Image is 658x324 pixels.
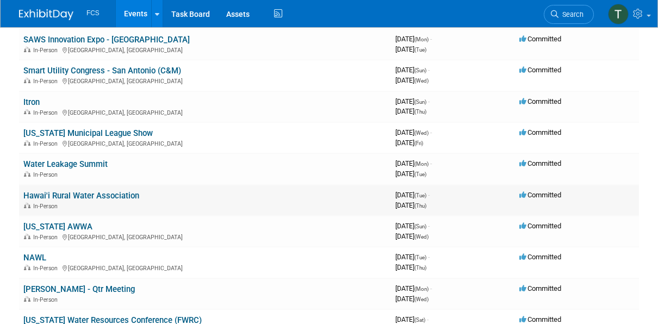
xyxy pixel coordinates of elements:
[519,191,561,199] span: Committed
[23,222,92,232] a: [US_STATE] AWWA
[414,130,429,136] span: (Wed)
[395,295,429,303] span: [DATE]
[23,263,387,272] div: [GEOGRAPHIC_DATA], [GEOGRAPHIC_DATA]
[544,5,594,24] a: Search
[24,296,30,302] img: In-Person Event
[23,76,387,85] div: [GEOGRAPHIC_DATA], [GEOGRAPHIC_DATA]
[24,234,30,239] img: In-Person Event
[33,109,61,116] span: In-Person
[414,317,425,323] span: (Sat)
[395,253,430,261] span: [DATE]
[23,284,135,294] a: [PERSON_NAME] - Qtr Meeting
[428,97,430,105] span: -
[519,97,561,105] span: Committed
[414,171,426,177] span: (Tue)
[428,191,430,199] span: -
[24,140,30,146] img: In-Person Event
[414,99,426,105] span: (Sun)
[24,171,30,177] img: In-Person Event
[519,284,561,292] span: Committed
[395,284,432,292] span: [DATE]
[395,263,426,271] span: [DATE]
[23,159,108,169] a: Water Leakage Summit
[519,222,561,230] span: Committed
[395,222,430,230] span: [DATE]
[33,296,61,303] span: In-Person
[414,47,426,53] span: (Tue)
[558,10,583,18] span: Search
[395,45,426,53] span: [DATE]
[519,159,561,167] span: Committed
[24,265,30,270] img: In-Person Event
[23,128,153,138] a: [US_STATE] Municipal League Show
[427,315,429,323] span: -
[519,253,561,261] span: Committed
[23,139,387,147] div: [GEOGRAPHIC_DATA], [GEOGRAPHIC_DATA]
[33,265,61,272] span: In-Person
[414,254,426,260] span: (Tue)
[23,35,190,45] a: SAWS Innovation Expo - [GEOGRAPHIC_DATA]
[395,170,426,178] span: [DATE]
[519,315,561,323] span: Committed
[24,203,30,208] img: In-Person Event
[414,36,429,42] span: (Mon)
[395,315,429,323] span: [DATE]
[33,140,61,147] span: In-Person
[428,66,430,74] span: -
[414,140,423,146] span: (Fri)
[428,253,430,261] span: -
[395,128,432,136] span: [DATE]
[414,192,426,198] span: (Tue)
[33,234,61,241] span: In-Person
[395,232,429,240] span: [DATE]
[395,97,430,105] span: [DATE]
[414,161,429,167] span: (Mon)
[414,234,429,240] span: (Wed)
[608,4,629,24] img: Tommy Raye
[23,191,139,201] a: Hawai'i Rural Water Association
[414,223,426,229] span: (Sun)
[19,9,73,20] img: ExhibitDay
[24,109,30,115] img: In-Person Event
[33,47,61,54] span: In-Person
[23,253,46,263] a: NAWL
[414,296,429,302] span: (Wed)
[33,171,61,178] span: In-Person
[414,265,426,271] span: (Thu)
[23,97,40,107] a: Itron
[519,128,561,136] span: Committed
[33,78,61,85] span: In-Person
[23,66,181,76] a: Smart Utility Congress - San Antonio (C&M)
[33,203,61,210] span: In-Person
[23,108,387,116] div: [GEOGRAPHIC_DATA], [GEOGRAPHIC_DATA]
[395,76,429,84] span: [DATE]
[395,201,426,209] span: [DATE]
[414,286,429,292] span: (Mon)
[395,139,423,147] span: [DATE]
[23,45,387,54] div: [GEOGRAPHIC_DATA], [GEOGRAPHIC_DATA]
[414,67,426,73] span: (Sun)
[414,109,426,115] span: (Thu)
[395,35,432,43] span: [DATE]
[430,35,432,43] span: -
[519,66,561,74] span: Committed
[430,128,432,136] span: -
[86,9,100,17] span: FCS
[395,159,432,167] span: [DATE]
[395,66,430,74] span: [DATE]
[430,159,432,167] span: -
[414,78,429,84] span: (Wed)
[430,284,432,292] span: -
[24,78,30,83] img: In-Person Event
[395,107,426,115] span: [DATE]
[23,232,387,241] div: [GEOGRAPHIC_DATA], [GEOGRAPHIC_DATA]
[428,222,430,230] span: -
[519,35,561,43] span: Committed
[414,203,426,209] span: (Thu)
[395,191,430,199] span: [DATE]
[24,47,30,52] img: In-Person Event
